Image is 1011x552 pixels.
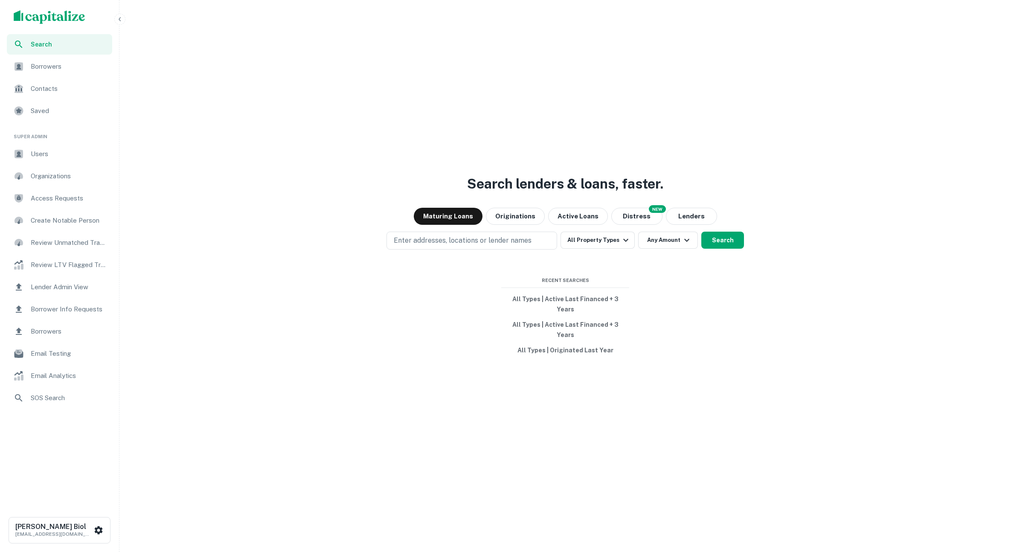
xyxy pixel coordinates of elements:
[7,366,112,386] a: Email Analytics
[7,56,112,77] a: Borrowers
[15,530,92,538] p: [EMAIL_ADDRESS][DOMAIN_NAME]
[501,277,629,284] span: Recent Searches
[394,235,532,246] p: Enter addresses, locations or lender names
[31,393,107,403] span: SOS Search
[7,78,112,99] a: Contacts
[968,484,1011,525] iframe: Chat Widget
[486,208,545,225] button: Originations
[501,291,629,317] button: All Types | Active Last Financed + 3 Years
[7,123,112,144] li: Super Admin
[31,61,107,72] span: Borrowers
[467,174,663,194] h3: Search lenders & loans, faster.
[638,232,698,249] button: Any Amount
[611,208,662,225] button: Search distressed loans with lien and other non-mortgage details.
[7,101,112,121] a: Saved
[561,232,635,249] button: All Property Types
[701,232,744,249] button: Search
[31,193,107,203] span: Access Requests
[501,343,629,358] button: All Types | Originated Last Year
[548,208,608,225] button: Active Loans
[31,349,107,359] span: Email Testing
[7,166,112,186] a: Organizations
[7,210,112,231] a: Create Notable Person
[386,232,557,250] button: Enter addresses, locations or lender names
[31,106,107,116] span: Saved
[31,282,107,292] span: Lender Admin View
[9,517,110,543] button: [PERSON_NAME] Biol[EMAIL_ADDRESS][DOMAIN_NAME]
[14,10,85,24] img: capitalize-logo.png
[7,299,112,320] a: Borrower Info Requests
[7,34,112,55] a: Search
[15,523,92,530] h6: [PERSON_NAME] Biol
[31,326,107,337] span: Borrowers
[649,205,666,213] div: NEW
[7,321,112,342] a: Borrowers
[7,232,112,253] a: Review Unmatched Transactions
[666,208,717,225] button: Lenders
[31,84,107,94] span: Contacts
[31,371,107,381] span: Email Analytics
[7,255,112,275] a: Review LTV Flagged Transactions
[31,171,107,181] span: Organizations
[31,260,107,270] span: Review LTV Flagged Transactions
[31,215,107,226] span: Create Notable Person
[7,388,112,408] a: SOS Search
[31,304,107,314] span: Borrower Info Requests
[501,317,629,343] button: All Types | Active Last Financed + 3 Years
[31,238,107,248] span: Review Unmatched Transactions
[7,188,112,209] a: Access Requests
[414,208,482,225] button: Maturing Loans
[31,40,107,49] span: Search
[7,277,112,297] a: Lender Admin View
[31,149,107,159] span: Users
[7,144,112,164] a: Users
[7,343,112,364] a: Email Testing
